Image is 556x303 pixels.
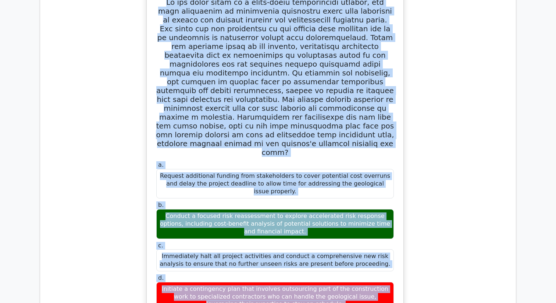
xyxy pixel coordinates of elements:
div: Conduct a focused risk reassessment to explore accelerated risk response options, including cost-... [156,209,394,239]
span: a. [158,161,164,168]
span: d. [158,274,164,281]
div: Request additional funding from stakeholders to cover potential cost overruns and delay the proje... [156,169,394,198]
span: c. [158,242,163,249]
div: Immediately halt all project activities and conduct a comprehensive new risk analysis to ensure t... [156,249,394,271]
span: b. [158,201,164,208]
